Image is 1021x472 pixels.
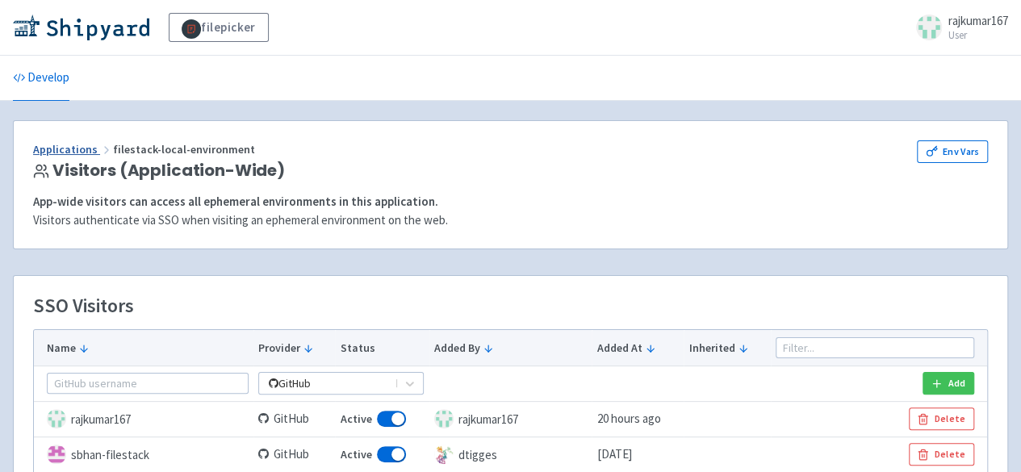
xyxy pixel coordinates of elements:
img: Shipyard logo [13,15,149,40]
a: rajkumar167 User [906,15,1008,40]
strong: App-wide visitors can access all ephemeral environments in this application. [33,194,438,209]
p: Visitors authenticate via SSO when visiting an ephemeral environment on the web. [33,211,988,230]
span: filestack-local-environment [113,142,257,157]
small: User [948,30,1008,40]
button: Add [923,372,974,395]
button: Added At [597,340,679,357]
button: Delete [909,407,974,430]
td: GitHub [253,436,335,472]
input: GitHub username [47,373,249,394]
a: Env Vars [917,140,988,163]
td: rajkumar167 [34,401,253,436]
a: Develop [13,56,69,101]
span: rajkumar167 [948,13,1008,28]
input: Filter... [776,337,974,358]
button: Name [47,340,249,357]
td: GitHub [253,401,335,436]
a: Applications [33,142,113,157]
h3: SSO Visitors [33,295,134,316]
button: Added By [434,340,587,357]
button: Inherited [689,340,766,357]
button: Delete [909,443,974,466]
span: Active [341,445,372,464]
th: Status [335,330,429,365]
button: Provider [258,340,330,357]
time: 20 hours ago [597,411,661,426]
span: Visitors (Application-Wide) [52,161,285,180]
td: dtigges [429,436,592,472]
td: rajkumar167 [429,401,592,436]
time: [DATE] [597,446,632,462]
td: sbhan-filestack [34,436,253,472]
span: Active [341,410,372,428]
a: filepicker [169,13,269,42]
